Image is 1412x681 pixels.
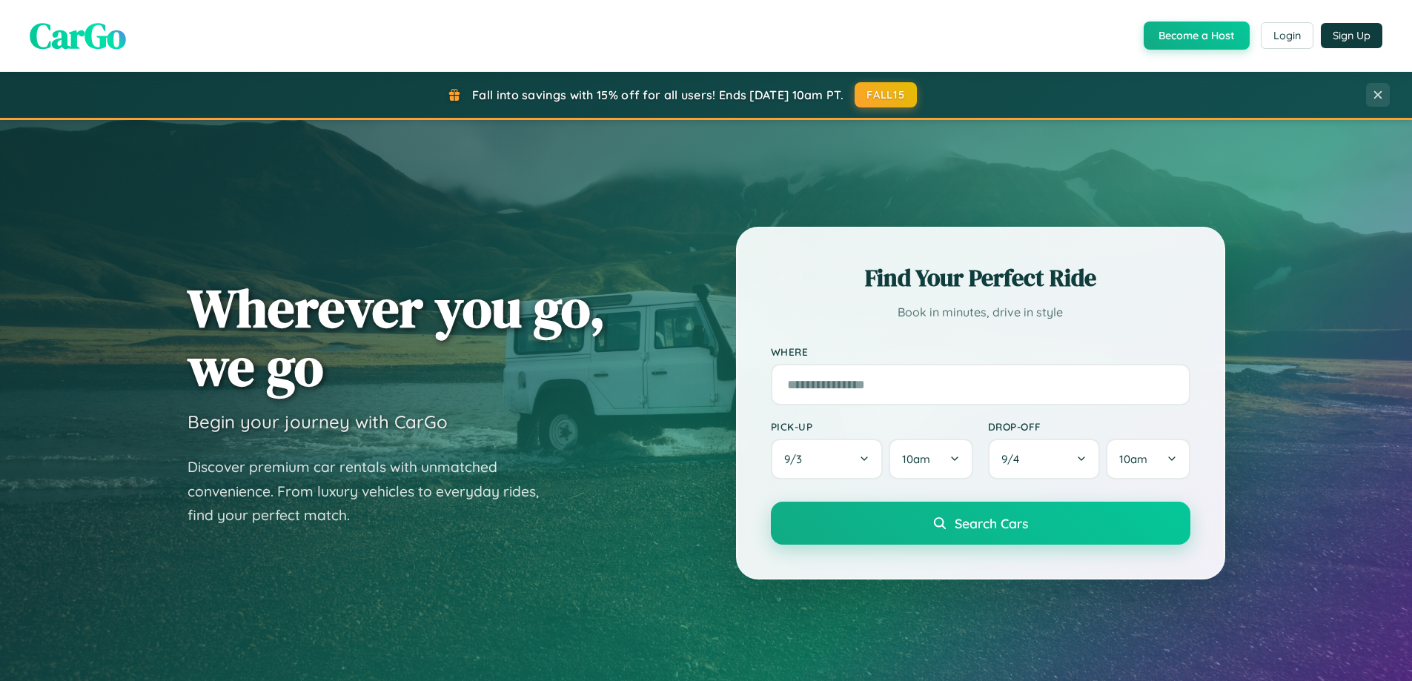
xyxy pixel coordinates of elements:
[784,452,809,466] span: 9 / 3
[188,411,448,433] h3: Begin your journey with CarGo
[955,515,1028,531] span: Search Cars
[902,452,930,466] span: 10am
[1261,22,1313,49] button: Login
[771,420,973,433] label: Pick-up
[188,455,558,528] p: Discover premium car rentals with unmatched convenience. From luxury vehicles to everyday rides, ...
[855,82,917,107] button: FALL15
[188,279,606,396] h1: Wherever you go, we go
[771,302,1190,323] p: Book in minutes, drive in style
[1001,452,1027,466] span: 9 / 4
[771,502,1190,545] button: Search Cars
[472,87,843,102] span: Fall into savings with 15% off for all users! Ends [DATE] 10am PT.
[1106,439,1190,479] button: 10am
[1119,452,1147,466] span: 10am
[1321,23,1382,48] button: Sign Up
[771,262,1190,294] h2: Find Your Perfect Ride
[889,439,972,479] button: 10am
[988,439,1101,479] button: 9/4
[1144,21,1250,50] button: Become a Host
[771,345,1190,358] label: Where
[988,420,1190,433] label: Drop-off
[30,11,126,60] span: CarGo
[771,439,884,479] button: 9/3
